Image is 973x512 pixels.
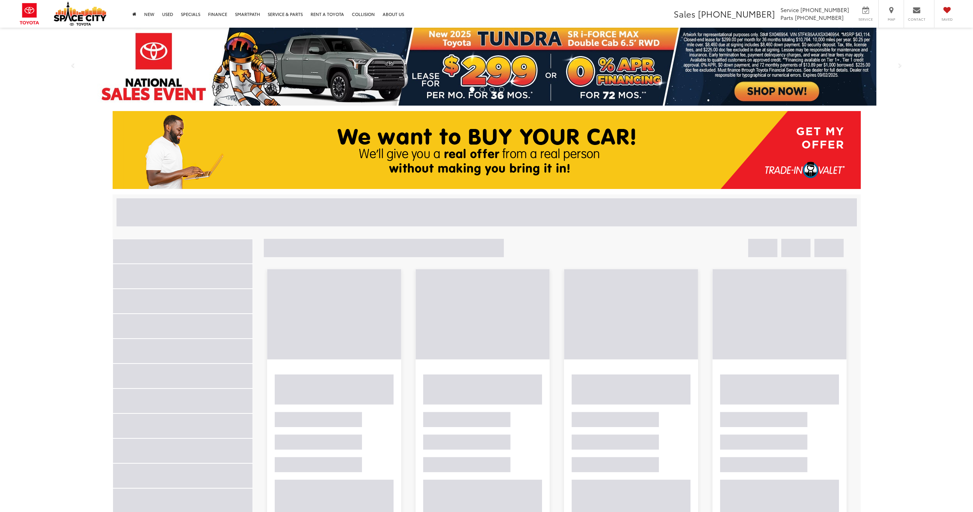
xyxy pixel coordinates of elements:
[857,17,874,22] span: Service
[781,14,793,21] span: Parts
[781,6,799,14] span: Service
[97,28,876,106] img: 2025 Tundra
[54,2,106,26] img: Space City Toyota
[698,7,775,20] span: [PHONE_NUMBER]
[938,17,955,22] span: Saved
[674,7,696,20] span: Sales
[795,14,844,21] span: [PHONE_NUMBER]
[908,17,925,22] span: Contact
[883,17,900,22] span: Map
[113,111,861,189] img: What's Your Car Worth? | Space City Toyota in Humble TX
[800,6,849,14] span: [PHONE_NUMBER]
